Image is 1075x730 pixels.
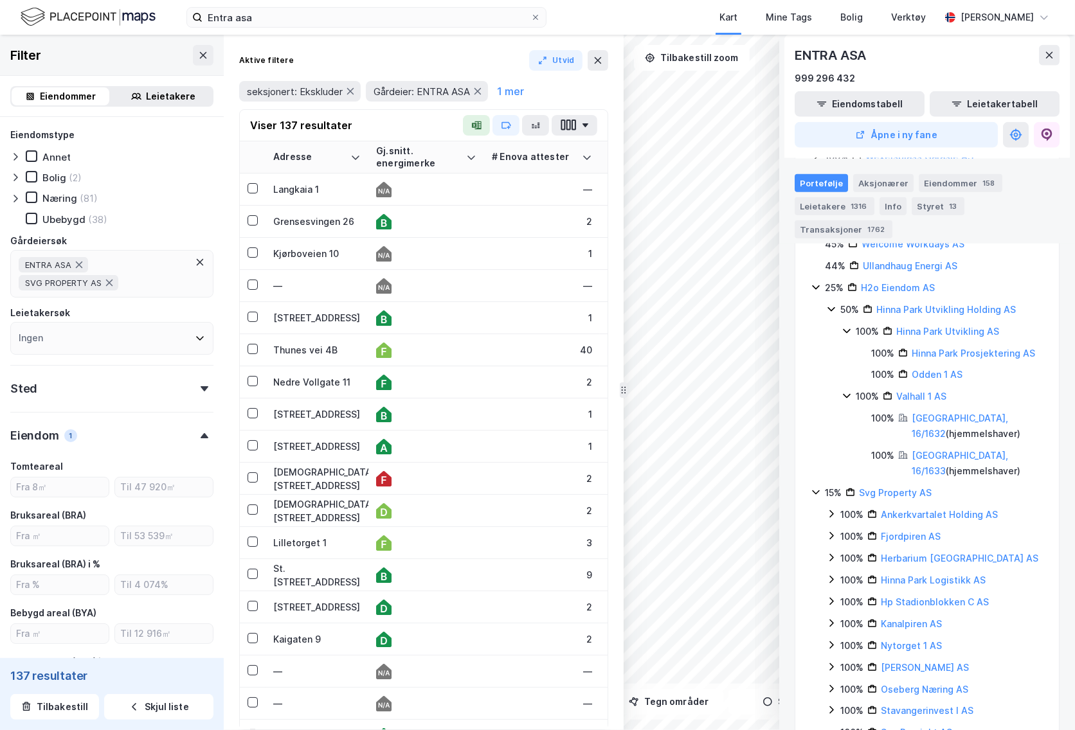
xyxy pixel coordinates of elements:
div: Lilletorget 1 [273,536,361,549]
div: 100% [840,638,863,654]
div: Eiendommer [41,89,96,104]
button: Utvid [529,50,583,71]
div: Kart [719,10,737,25]
div: Thunes vei 4B [273,343,361,357]
div: Nedre Vollgate 11 [273,375,361,389]
input: Fra ㎡ [11,624,109,643]
div: 1 [492,247,592,260]
div: 100% [840,703,863,718]
div: Tomteareal [10,459,63,474]
div: Eiendom [10,428,59,443]
input: Til 4 074% [115,575,213,594]
div: 1 [64,429,77,442]
div: Kaigaten 9 [273,632,361,646]
a: Nytorget 1 AS [881,640,942,651]
div: — [273,664,361,678]
span: SVG PROPERTY AS [25,278,102,288]
div: Eiendomstype [10,127,75,143]
div: — [492,664,592,678]
div: ( hjemmelshaver ) [912,448,1043,479]
div: (81) [80,192,98,204]
div: [STREET_ADDRESS] [273,407,361,421]
div: Annet [42,151,71,163]
div: Bolig [42,172,66,184]
div: — [492,279,592,292]
div: Næring [42,192,77,204]
a: H2o Eiendom AS [861,282,935,293]
div: Styret [912,197,964,215]
div: [STREET_ADDRESS] [273,440,361,453]
div: Gårdeiersøk [10,233,67,249]
div: 137 resultater [10,668,213,684]
div: ( hjemmelshaver ) [912,411,1043,441]
div: — [492,182,592,196]
div: [PERSON_NAME] [961,10,1034,25]
input: Til 53 539㎡ [115,526,213,546]
div: Kjørboveien 10 [273,247,361,260]
div: Gj.snitt. energimerke [376,145,461,169]
a: Hinna Park Utvikling AS [896,326,999,337]
div: 2 [492,632,592,646]
input: Fra 8㎡ [11,477,109,497]
div: Ingen [19,330,43,346]
a: Kanalpiren AS [881,618,942,629]
div: 100% [871,346,894,361]
div: [DEMOGRAPHIC_DATA] [STREET_ADDRESS] [273,497,361,524]
div: 100% [871,367,894,382]
div: Adresse [273,151,345,163]
a: Ullandhaug Energi AS [863,260,957,271]
div: 100% [856,324,879,339]
div: Aksjonærer [853,174,914,191]
div: 40 [492,343,592,357]
div: 999 296 432 [795,71,855,86]
div: 100% [840,660,863,675]
div: 100% [840,507,863,522]
div: 1 [492,311,592,325]
div: 100% [840,529,863,544]
button: Tilbakestill zoom [634,45,750,71]
div: 2 [492,375,592,389]
div: (2) [69,172,82,184]
div: 1762 [865,222,887,235]
div: 9 [492,568,592,582]
iframe: Chat Widget [1011,668,1075,730]
div: 158 [980,176,997,189]
div: [STREET_ADDRESS] [273,600,361,614]
div: Filter [10,45,41,66]
a: [PERSON_NAME] AS [881,662,969,673]
div: 44% [825,258,845,274]
div: # Enova attester [492,151,577,163]
div: Sted [10,381,37,396]
div: Leietakere [147,89,196,104]
div: 45% [825,236,844,252]
a: Valhall 1 AS [896,391,946,402]
span: Gårdeier: ENTRA ASA [374,85,470,98]
button: Tilbakestill [10,694,99,720]
div: 100% [840,551,863,566]
div: Ubebygd [42,213,86,226]
div: Bebygd areal (BYA) i % [10,654,111,670]
div: Leietakere [795,197,874,215]
span: seksjonert: Ekskluder [247,85,343,98]
div: 50% [840,302,859,317]
input: Til 12 916㎡ [115,624,213,643]
a: Odden 1 AS [912,369,962,380]
input: Søk på adresse, matrikkel, gårdeiere, leietakere eller personer [203,8,530,27]
div: — [492,697,592,710]
div: Verktøy [891,10,926,25]
a: Hinna Park Utvikling Holding AS [876,304,1016,315]
div: 13 [946,199,959,212]
a: Svg Property AS [859,487,932,498]
div: Bruksareal (BRA) [10,508,86,523]
div: Bebygd areal (BYA) [10,605,96,621]
div: Transaksjoner [795,220,892,238]
a: Fjordpiren AS [881,531,941,542]
div: 100% [871,448,894,463]
button: Tegn områder [614,689,723,715]
img: logo.f888ab2527a4732fd821a326f86c7f29.svg [21,6,156,28]
input: Fra ㎡ [11,526,109,546]
a: Hp Stadionblokken C AS [881,596,989,607]
a: Hinna Park Prosjektering AS [912,348,1035,359]
button: Skjul liste [104,694,213,720]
